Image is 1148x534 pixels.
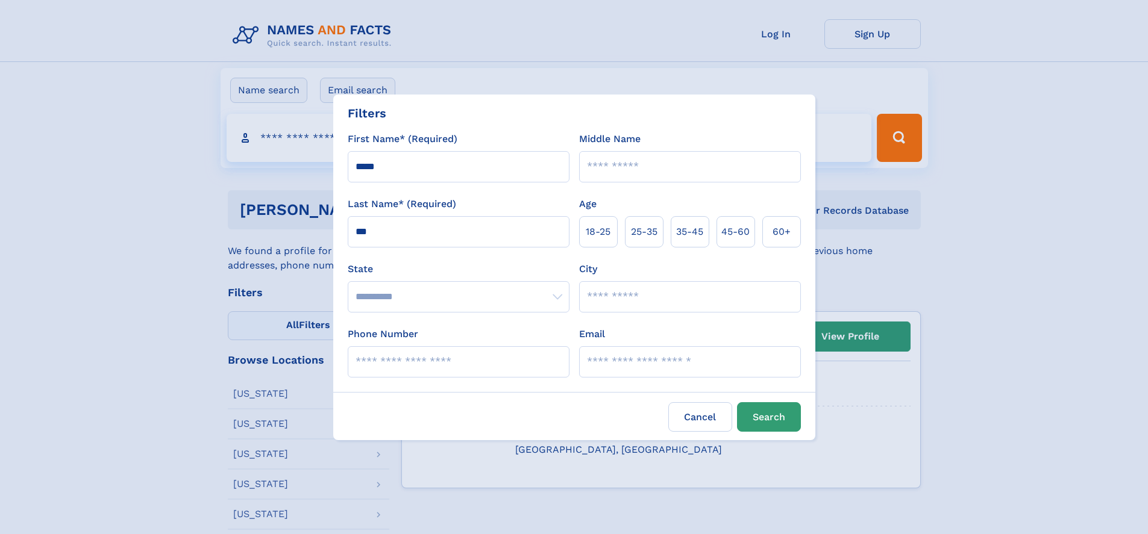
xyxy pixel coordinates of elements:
[348,327,418,341] label: Phone Number
[586,225,610,239] span: 18‑25
[721,225,750,239] span: 45‑60
[348,262,569,276] label: State
[579,262,597,276] label: City
[579,197,597,211] label: Age
[737,402,801,432] button: Search
[668,402,732,432] label: Cancel
[579,132,641,146] label: Middle Name
[348,104,386,122] div: Filters
[773,225,791,239] span: 60+
[676,225,703,239] span: 35‑45
[348,197,456,211] label: Last Name* (Required)
[579,327,605,341] label: Email
[348,132,457,146] label: First Name* (Required)
[631,225,657,239] span: 25‑35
